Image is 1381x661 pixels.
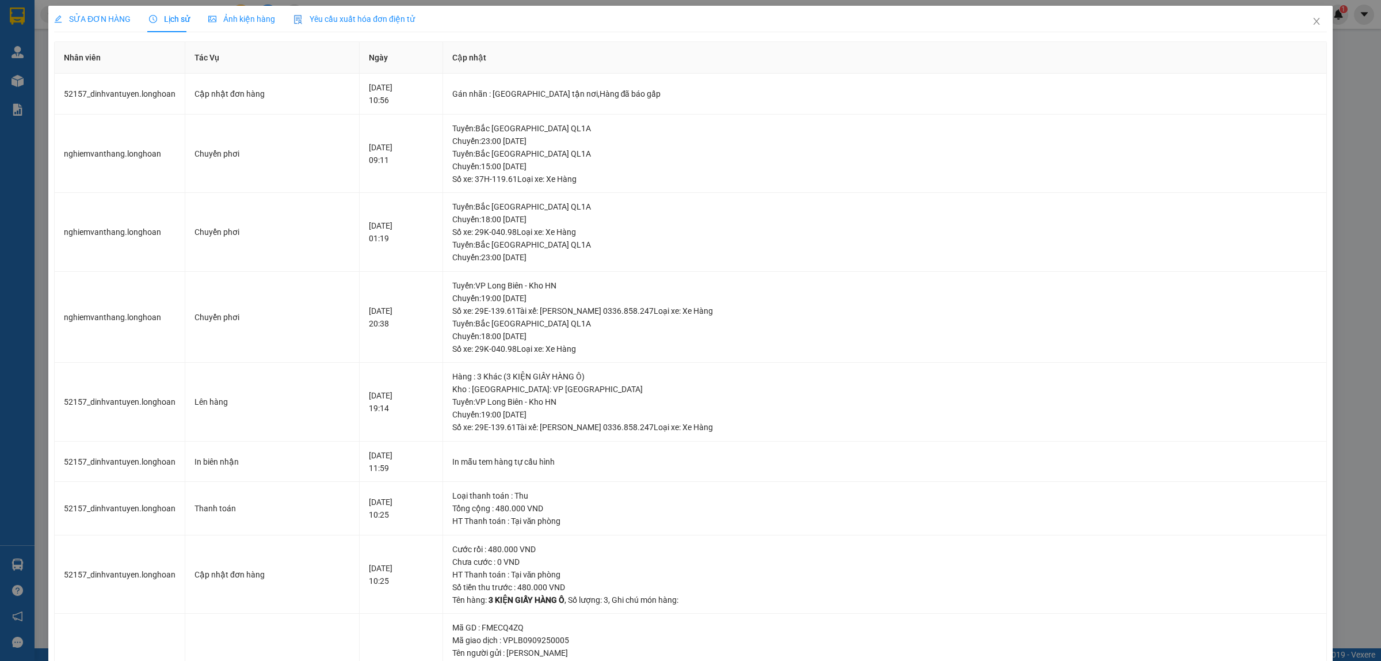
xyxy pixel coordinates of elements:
div: Tuyến : Bắc [GEOGRAPHIC_DATA] QL1A Chuyến: 23:00 [DATE] [452,238,1317,264]
div: Chuyển phơi [194,311,350,324]
td: 52157_dinhvantuyen.longhoan [55,74,185,115]
div: Gán nhãn : [GEOGRAPHIC_DATA] tận nơi,Hàng đã báo gấp [452,88,1317,100]
div: Lên hàng [194,396,350,408]
div: Cập nhật đơn hàng [194,568,350,581]
span: SỬA ĐƠN HÀNG [54,14,131,24]
img: icon [293,15,303,24]
span: Yêu cầu xuất hóa đơn điện tử [293,14,415,24]
td: 52157_dinhvantuyen.longhoan [55,363,185,442]
div: Mã giao dịch : VPLB0909250005 [452,634,1317,647]
span: close [1312,17,1321,26]
td: nghiemvanthang.longhoan [55,272,185,363]
th: Cập nhật [443,42,1327,74]
div: [DATE] 11:59 [369,449,433,474]
div: [DATE] 01:19 [369,219,433,245]
div: [DATE] 10:25 [369,496,433,521]
span: Lịch sử [149,14,190,24]
div: Hàng : 3 Khác (3 KIỆN GIẤY HÀNG Ô) [452,370,1317,383]
div: In mẫu tem hàng tự cấu hình [452,455,1317,468]
div: [DATE] 09:11 [369,141,433,166]
div: Cập nhật đơn hàng [194,88,350,100]
div: Chưa cước : 0 VND [452,556,1317,568]
div: Tuyến : Bắc [GEOGRAPHIC_DATA] QL1A Chuyến: 18:00 [DATE] Số xe: 29K-040.98 Loại xe: Xe Hàng [452,200,1317,238]
td: 52157_dinhvantuyen.longhoan [55,535,185,614]
td: nghiemvanthang.longhoan [55,193,185,272]
div: Tổng cộng : 480.000 VND [452,502,1317,515]
div: [DATE] 10:25 [369,562,433,587]
td: 52157_dinhvantuyen.longhoan [55,442,185,483]
span: 3 [604,595,608,605]
td: nghiemvanthang.longhoan [55,115,185,193]
div: Thanh toán [194,502,350,515]
div: Số tiền thu trước : 480.000 VND [452,581,1317,594]
div: HT Thanh toán : Tại văn phòng [452,515,1317,527]
div: Tuyến : Bắc [GEOGRAPHIC_DATA] QL1A Chuyến: 18:00 [DATE] Số xe: 29K-040.98 Loại xe: Xe Hàng [452,317,1317,355]
div: Chuyển phơi [194,147,350,160]
div: Tên người gửi : [PERSON_NAME] [452,647,1317,659]
button: Close [1300,6,1333,38]
div: HT Thanh toán : Tại văn phòng [452,568,1317,581]
span: Ảnh kiện hàng [208,14,275,24]
div: Chuyển phơi [194,226,350,238]
span: clock-circle [149,15,157,23]
div: Loại thanh toán : Thu [452,489,1317,502]
th: Nhân viên [55,42,185,74]
div: Tuyến : Bắc [GEOGRAPHIC_DATA] QL1A Chuyến: 23:00 [DATE] [452,122,1317,147]
div: [DATE] 20:38 [369,305,433,330]
td: 52157_dinhvantuyen.longhoan [55,482,185,535]
span: picture [208,15,216,23]
div: [DATE] 19:14 [369,389,433,415]
div: Tên hàng: , Số lượng: , Ghi chú món hàng: [452,594,1317,606]
div: Kho : [GEOGRAPHIC_DATA]: VP [GEOGRAPHIC_DATA] [452,383,1317,396]
div: Tuyến : Bắc [GEOGRAPHIC_DATA] QL1A Chuyến: 15:00 [DATE] Số xe: 37H-119.61 Loại xe: Xe Hàng [452,147,1317,185]
div: Mã GD : FMECQ4ZQ [452,621,1317,634]
div: [DATE] 10:56 [369,81,433,107]
div: In biên nhận [194,455,350,468]
span: 3 KIỆN GIẤY HÀNG Ô [489,595,564,605]
div: Cước rồi : 480.000 VND [452,543,1317,556]
span: edit [54,15,62,23]
div: Tuyến : VP Long Biên - Kho HN Chuyến: 19:00 [DATE] Số xe: 29E-139.61 Tài xế: [PERSON_NAME] 0336.8... [452,279,1317,317]
th: Ngày [360,42,443,74]
th: Tác Vụ [185,42,360,74]
div: Tuyến : VP Long Biên - Kho HN Chuyến: 19:00 [DATE] Số xe: 29E-139.61 Tài xế: [PERSON_NAME] 0336.8... [452,396,1317,434]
